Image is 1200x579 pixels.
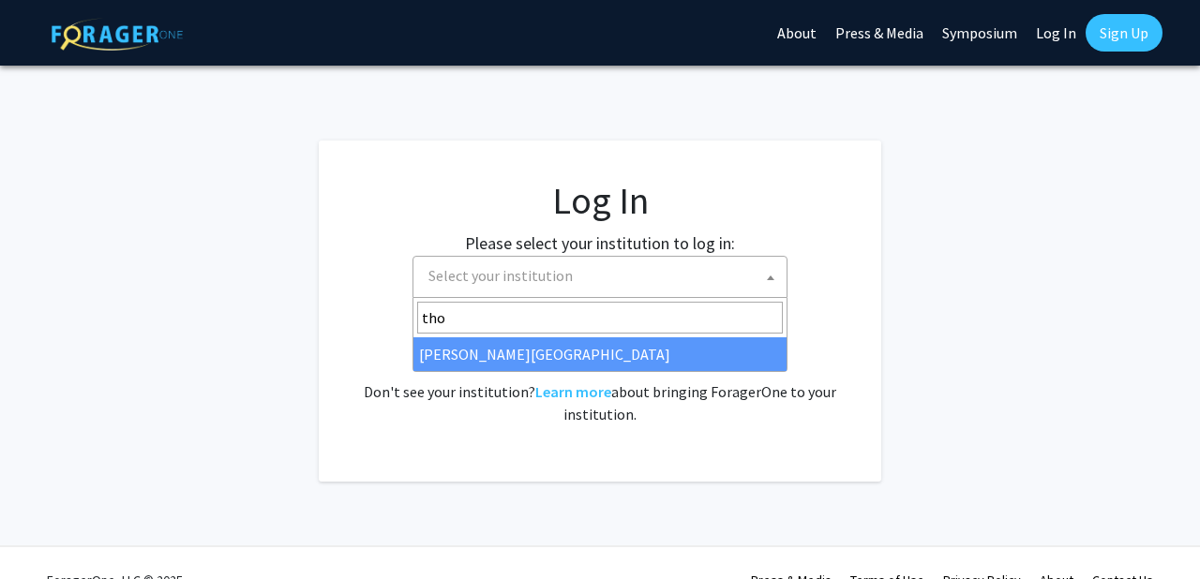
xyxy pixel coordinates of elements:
label: Please select your institution to log in: [465,230,735,256]
input: Search [417,302,783,334]
h1: Log In [356,178,844,223]
iframe: Chat [14,495,80,565]
span: Select your institution [428,266,573,285]
li: [PERSON_NAME][GEOGRAPHIC_DATA] [413,337,787,371]
a: Sign Up [1086,14,1162,52]
span: Select your institution [412,256,787,298]
a: Learn more about bringing ForagerOne to your institution [535,382,611,401]
div: No account? . Don't see your institution? about bringing ForagerOne to your institution. [356,335,844,425]
span: Select your institution [421,257,787,295]
img: ForagerOne Logo [52,18,183,51]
